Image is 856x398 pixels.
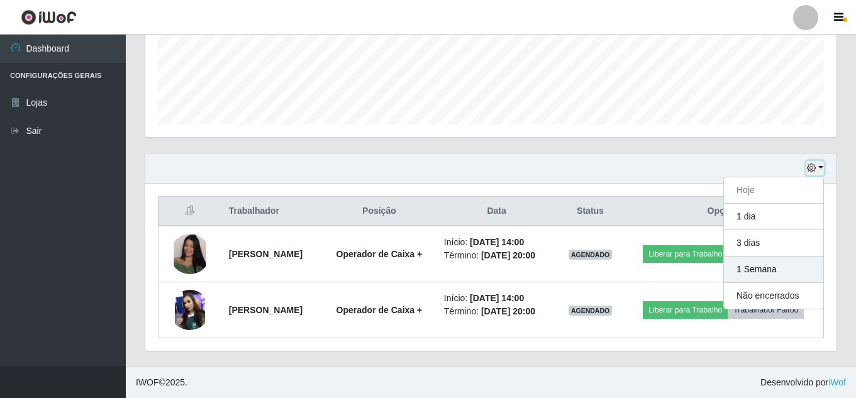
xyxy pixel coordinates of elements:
button: Não encerrados [724,283,823,309]
span: © 2025 . [136,376,187,389]
img: 1756749190909.jpeg [170,234,210,274]
li: Término: [444,305,550,318]
time: [DATE] 20:00 [481,306,535,316]
strong: [PERSON_NAME] [229,305,303,315]
span: AGENDADO [569,250,613,260]
time: [DATE] 20:00 [481,250,535,260]
button: Trabalhador Faltou [728,301,804,319]
li: Início: [444,236,550,249]
th: Opções [624,197,824,226]
li: Início: [444,292,550,305]
time: [DATE] 14:00 [470,293,524,303]
img: 1756995127337.jpeg [170,290,210,330]
th: Posição [322,197,436,226]
button: 1 dia [724,204,823,230]
button: Liberar para Trabalho [643,245,728,263]
span: Desenvolvido por [760,376,846,389]
button: Liberar para Trabalho [643,301,728,319]
th: Data [436,197,557,226]
img: CoreUI Logo [21,9,77,25]
strong: Operador de Caixa + [336,305,423,315]
th: Trabalhador [221,197,322,226]
a: iWof [828,377,846,387]
button: 3 dias [724,230,823,257]
button: 1 Semana [724,257,823,283]
span: AGENDADO [569,306,613,316]
strong: Operador de Caixa + [336,249,423,259]
strong: [PERSON_NAME] [229,249,303,259]
span: IWOF [136,377,159,387]
li: Término: [444,249,550,262]
time: [DATE] 14:00 [470,237,524,247]
button: Hoje [724,177,823,204]
th: Status [557,197,623,226]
